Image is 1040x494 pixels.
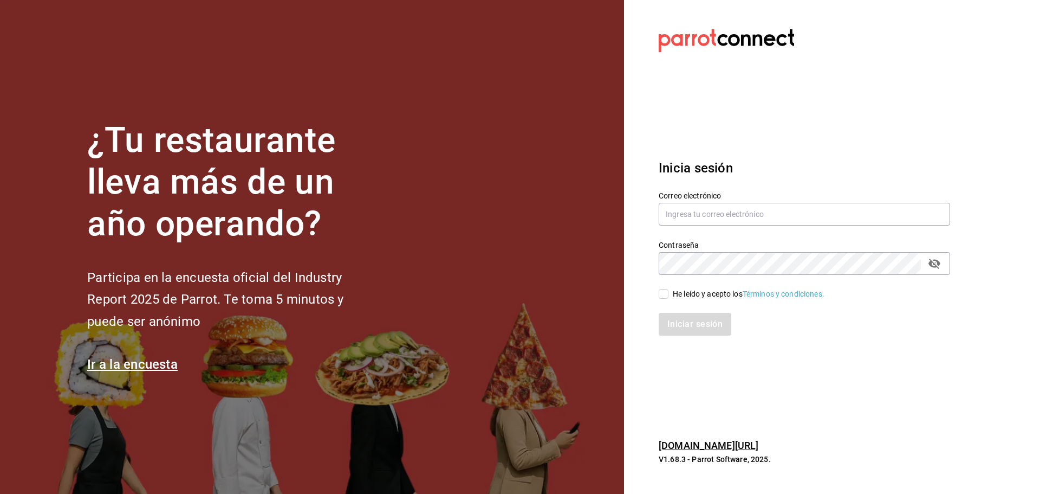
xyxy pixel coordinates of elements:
label: Correo electrónico [659,192,950,200]
label: Contraseña [659,241,950,249]
h1: ¿Tu restaurante lleva más de un año operando? [87,120,380,245]
input: Ingresa tu correo electrónico [659,203,950,226]
a: Ir a la encuesta [87,357,178,372]
p: V1.68.3 - Parrot Software, 2025. [659,454,950,465]
a: Términos y condiciones. [743,290,824,298]
div: He leído y acepto los [673,288,824,300]
h3: Inicia sesión [659,158,950,178]
h2: Participa en la encuesta oficial del Industry Report 2025 de Parrot. Te toma 5 minutos y puede se... [87,267,380,333]
a: [DOMAIN_NAME][URL] [659,440,758,451]
button: passwordField [925,254,944,273]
